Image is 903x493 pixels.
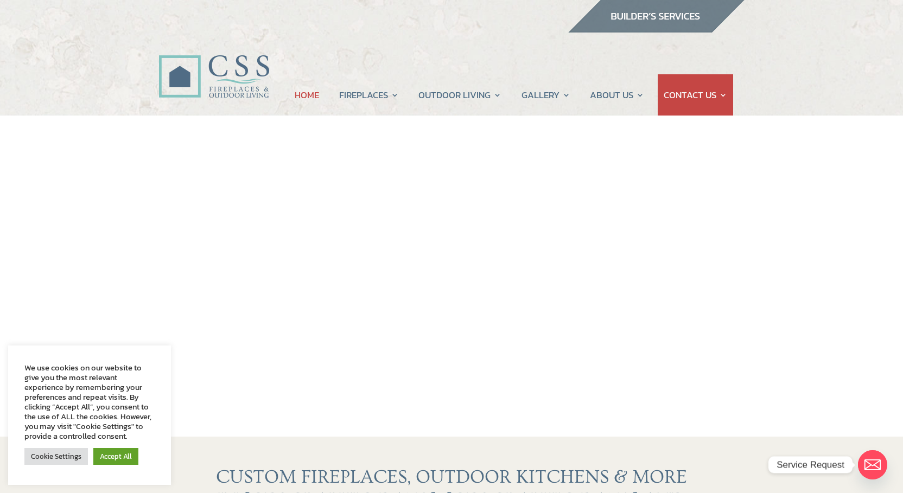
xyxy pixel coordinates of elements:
a: Email [858,450,887,479]
a: Cookie Settings [24,448,88,465]
a: Accept All [93,448,138,465]
a: FIREPLACES [339,74,399,116]
a: builder services construction supply [568,22,745,36]
div: We use cookies on our website to give you the most relevant experience by remembering your prefer... [24,363,155,441]
a: HOME [295,74,319,116]
img: CSS Fireplaces & Outdoor Living (Formerly Construction Solutions & Supply)- Jacksonville Ormond B... [158,25,269,104]
a: OUTDOOR LIVING [418,74,501,116]
a: GALLERY [522,74,570,116]
a: ABOUT US [590,74,644,116]
a: CONTACT US [664,74,727,116]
